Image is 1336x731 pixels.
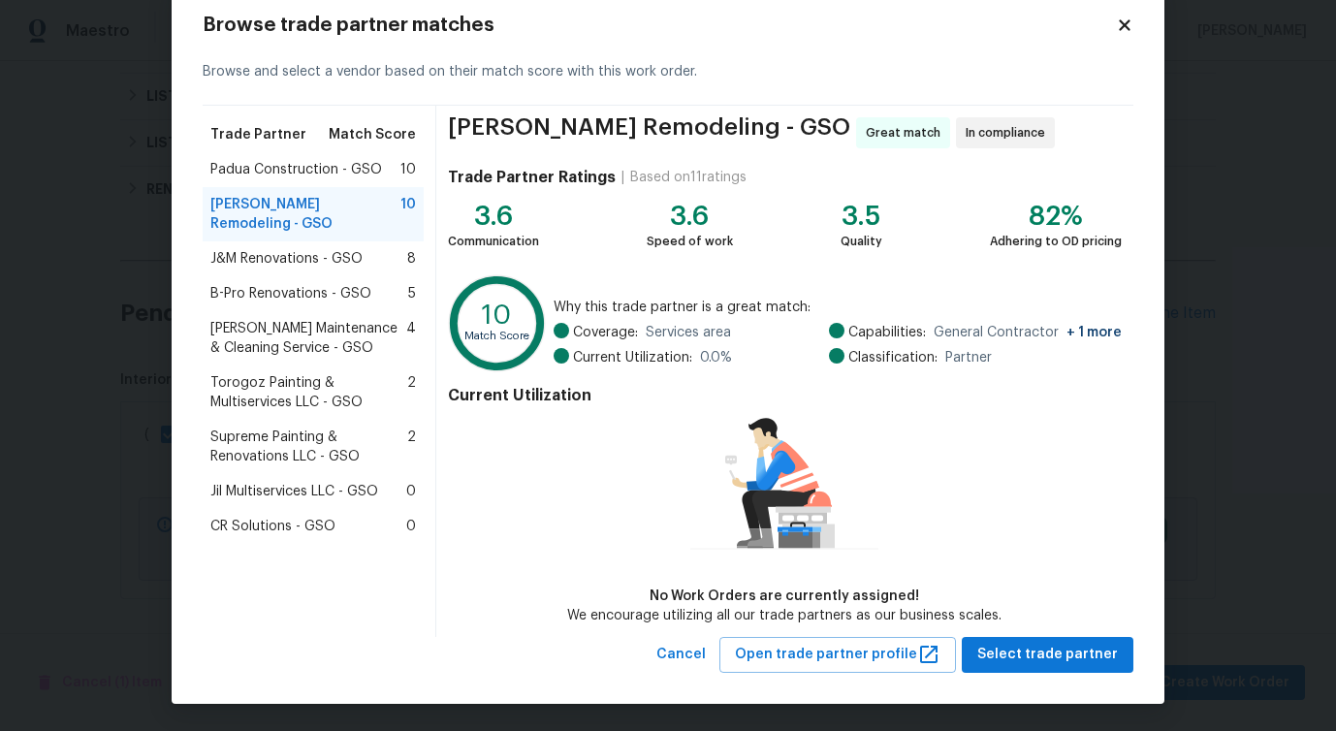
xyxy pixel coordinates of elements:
[210,517,335,536] span: CR Solutions - GSO
[210,195,400,234] span: [PERSON_NAME] Remodeling - GSO
[646,323,731,342] span: Services area
[448,232,539,251] div: Communication
[962,637,1133,673] button: Select trade partner
[735,643,940,667] span: Open trade partner profile
[407,373,416,412] span: 2
[848,323,926,342] span: Capabilities:
[700,348,732,367] span: 0.0 %
[573,348,692,367] span: Current Utilization:
[408,284,416,303] span: 5
[448,386,1122,405] h4: Current Utilization
[573,323,638,342] span: Coverage:
[945,348,992,367] span: Partner
[966,123,1053,143] span: In compliance
[406,482,416,501] span: 0
[406,517,416,536] span: 0
[567,587,1002,606] div: No Work Orders are currently assigned!
[990,232,1122,251] div: Adhering to OD pricing
[1066,326,1122,339] span: + 1 more
[647,207,733,226] div: 3.6
[448,168,616,187] h4: Trade Partner Ratings
[934,323,1122,342] span: General Contractor
[448,117,850,148] span: [PERSON_NAME] Remodeling - GSO
[719,637,956,673] button: Open trade partner profile
[630,168,747,187] div: Based on 11 ratings
[210,249,363,269] span: J&M Renovations - GSO
[210,373,407,412] span: Torogoz Painting & Multiservices LLC - GSO
[649,637,714,673] button: Cancel
[848,348,938,367] span: Classification:
[406,319,416,358] span: 4
[210,160,382,179] span: Padua Construction - GSO
[203,16,1116,35] h2: Browse trade partner matches
[210,428,407,466] span: Supreme Painting & Renovations LLC - GSO
[841,232,882,251] div: Quality
[400,160,416,179] span: 10
[400,195,416,234] span: 10
[482,302,512,329] text: 10
[464,331,529,341] text: Match Score
[203,39,1133,106] div: Browse and select a vendor based on their match score with this work order.
[647,232,733,251] div: Speed of work
[616,168,630,187] div: |
[990,207,1122,226] div: 82%
[407,428,416,466] span: 2
[656,643,706,667] span: Cancel
[977,643,1118,667] span: Select trade partner
[210,284,371,303] span: B-Pro Renovations - GSO
[554,298,1122,317] span: Why this trade partner is a great match:
[841,207,882,226] div: 3.5
[210,319,406,358] span: [PERSON_NAME] Maintenance & Cleaning Service - GSO
[407,249,416,269] span: 8
[210,482,378,501] span: Jil Multiservices LLC - GSO
[329,125,416,144] span: Match Score
[210,125,306,144] span: Trade Partner
[866,123,948,143] span: Great match
[448,207,539,226] div: 3.6
[567,606,1002,625] div: We encourage utilizing all our trade partners as our business scales.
